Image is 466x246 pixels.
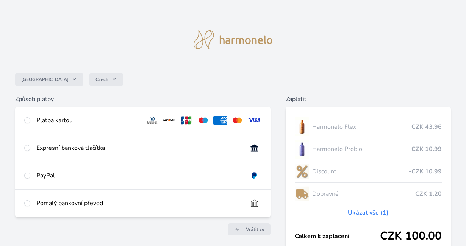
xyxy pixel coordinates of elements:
img: maestro.svg [196,116,210,125]
span: Celkem k zaplacení [295,232,380,241]
span: CZK 100.00 [380,229,442,243]
div: Pomalý bankovní převod [36,199,241,208]
img: logo.svg [194,30,272,49]
img: discover.svg [162,116,176,125]
img: paypal.svg [247,171,261,180]
img: amex.svg [213,116,227,125]
img: CLEAN_FLEXI_se_stinem_x-hi_(1)-lo.jpg [295,117,309,136]
span: Harmonelo Flexi [312,122,411,131]
img: delivery-lo.png [295,184,309,203]
img: visa.svg [247,116,261,125]
span: Harmonelo Probio [312,145,411,154]
span: [GEOGRAPHIC_DATA] [21,76,69,83]
span: Vrátit se [246,226,264,232]
button: Czech [89,73,123,86]
img: diners.svg [145,116,160,125]
img: CLEAN_PROBIO_se_stinem_x-lo.jpg [295,140,309,159]
img: mc.svg [230,116,244,125]
img: discount-lo.png [295,162,309,181]
div: PayPal [36,171,241,180]
h6: Zaplatit [286,95,451,104]
span: Dopravné [312,189,415,198]
span: Discount [312,167,409,176]
span: CZK 43.96 [411,122,442,131]
span: CZK 10.99 [411,145,442,154]
div: Platba kartou [36,116,139,125]
button: [GEOGRAPHIC_DATA] [15,73,83,86]
img: bankTransfer_IBAN.svg [247,199,261,208]
span: -CZK 10.99 [409,167,442,176]
a: Vrátit se [228,223,271,235]
h6: Způsob platby [15,95,271,104]
img: jcb.svg [179,116,193,125]
span: Czech [95,76,108,83]
div: Expresní banková tlačítka [36,143,241,153]
a: Ukázat vše (1) [348,208,389,217]
span: CZK 1.20 [415,189,442,198]
img: onlineBanking_CZ.svg [247,143,261,153]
